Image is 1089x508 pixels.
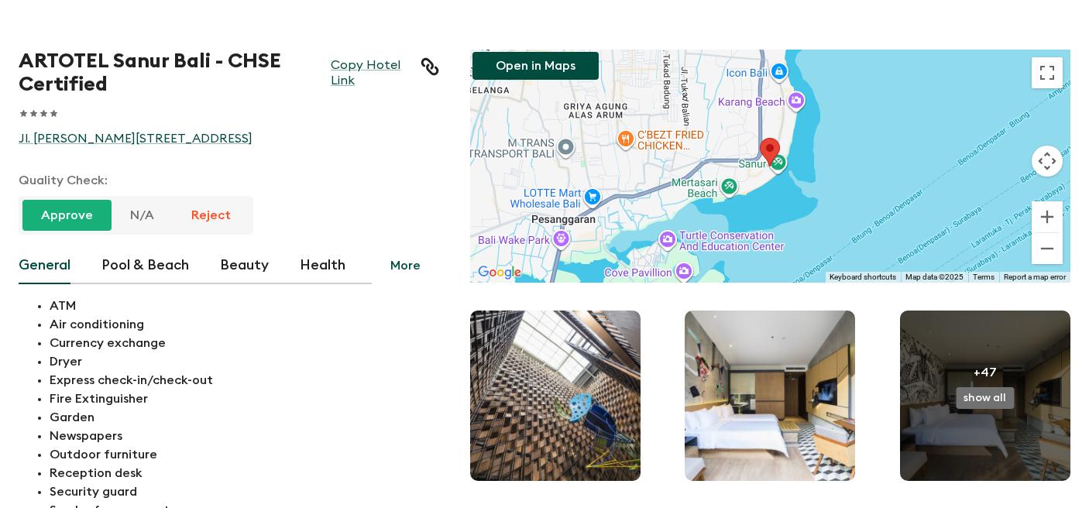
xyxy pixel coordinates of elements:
p: ATM [50,297,439,315]
button: show all [956,387,1014,409]
p: Reception desk [50,464,439,482]
button: Zoom in [1032,201,1063,232]
p: Express check-in/check-out [50,371,439,390]
a: Open this area in Google Maps (opens a new window) [474,263,525,283]
button: Keyboard shortcuts [830,272,896,283]
a: Jl. [PERSON_NAME][STREET_ADDRESS] [19,131,439,146]
p: Fire Extinguisher [50,390,439,408]
button: N/A [112,200,173,231]
a: Terms (opens in new tab) [973,273,995,281]
p: Currency exchange [50,334,439,352]
p: Air conditioning [50,315,439,334]
button: Approve [22,200,112,231]
p: +47 [974,363,997,382]
button: Toggle fullscreen view [1032,57,1063,88]
button: Map camera controls [1032,146,1063,177]
div: ARTOTEL Sanur Bali - CHSE Certified [760,138,780,166]
button: Pool & Beach [101,247,189,284]
button: Zoom out [1032,233,1063,264]
span: Map data ©2025 [905,273,964,281]
button: Reject [173,200,249,231]
button: Beauty [220,247,269,284]
button: Health [300,247,345,284]
h1: ARTOTEL Sanur Bali - CHSE Certified [19,50,331,96]
p: Outdoor furniture [50,445,439,464]
p: Garden [50,408,439,427]
a: Report a map error [1004,273,1066,281]
p: Quality Check: [19,171,439,190]
img: Google [474,263,525,283]
button: Open in Maps [472,52,599,80]
p: Dryer [50,352,439,371]
a: Copy Hotel Link [331,57,412,88]
button: General [19,247,70,284]
p: Security guard [50,482,439,501]
p: Newspapers [50,427,439,445]
button: More [372,247,439,284]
